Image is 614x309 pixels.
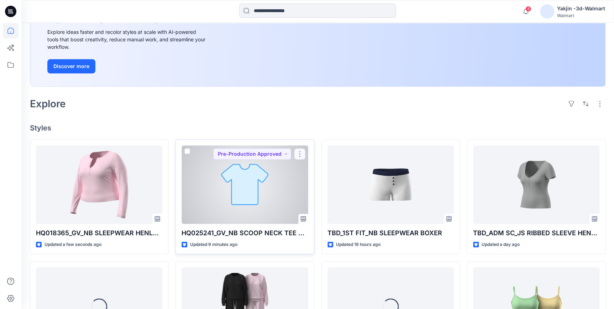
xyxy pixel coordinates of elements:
[336,241,381,248] p: Updated 19 hours ago
[327,228,454,238] p: TBD_1ST FIT_NB SLEEPWEAR BOXER
[36,145,162,224] a: HQ018365_GV_NB SLEEPWEAR HENLEY TOP PLUS
[182,145,308,224] a: HQ025241_GV_NB SCOOP NECK TEE PLUS
[540,4,554,19] img: avatar
[44,241,101,248] p: Updated a few seconds ago
[190,241,237,248] p: Updated 9 minutes ago
[47,59,95,73] button: Discover more
[47,59,208,73] a: Discover more
[327,145,454,224] a: TBD_1ST FIT_NB SLEEPWEAR BOXER
[30,124,605,132] h4: Styles
[557,13,605,18] div: Walmart
[182,228,308,238] p: HQ025241_GV_NB SCOOP NECK TEE PLUS
[473,228,599,238] p: TBD_ADM SC_JS RIBBED SLEEVE HENLEY TOP
[525,6,531,12] span: 8
[36,228,162,238] p: HQ018365_GV_NB SLEEPWEAR HENLEY TOP PLUS
[47,28,208,51] div: Explore ideas faster and recolor styles at scale with AI-powered tools that boost creativity, red...
[557,4,605,13] div: Yakjin -3d-Walmart
[30,98,66,109] h2: Explore
[482,241,520,248] p: Updated a day ago
[473,145,599,224] a: TBD_ADM SC_JS RIBBED SLEEVE HENLEY TOP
